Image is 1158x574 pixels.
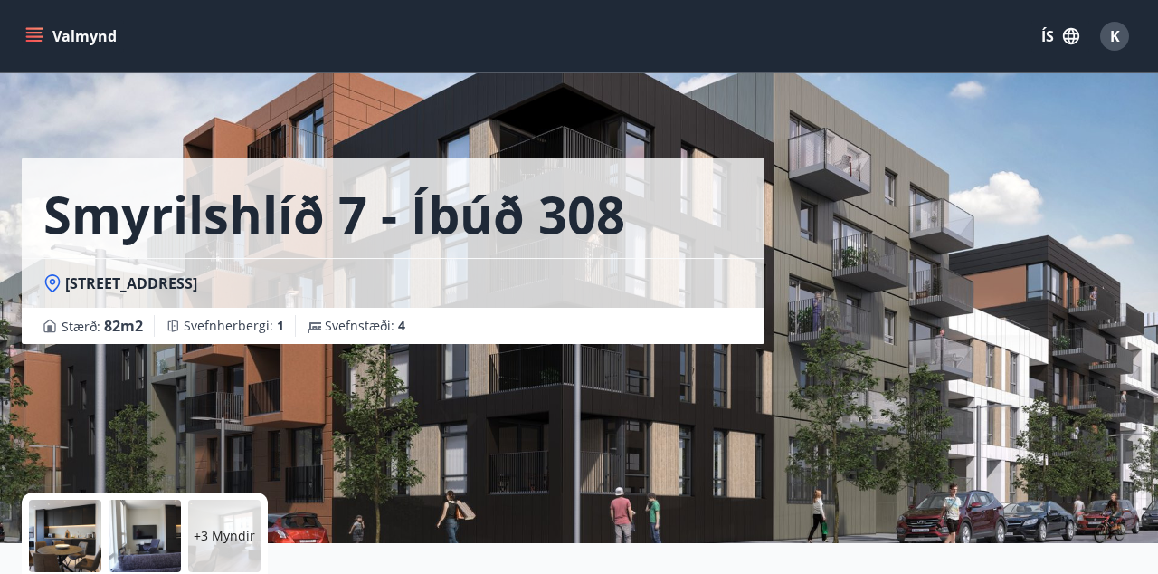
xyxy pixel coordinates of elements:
[398,317,405,334] span: 4
[325,317,405,335] span: Svefnstæði :
[194,527,255,545] p: +3 Myndir
[1031,20,1089,53] button: ÍS
[1110,26,1120,46] span: K
[65,273,197,293] span: [STREET_ADDRESS]
[43,179,625,248] h1: Smyrilshlíð 7 - íbúð 308
[104,316,143,336] span: 82 m2
[62,315,143,337] span: Stærð :
[22,20,124,53] button: menu
[1093,14,1136,58] button: K
[184,317,284,335] span: Svefnherbergi :
[277,317,284,334] span: 1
